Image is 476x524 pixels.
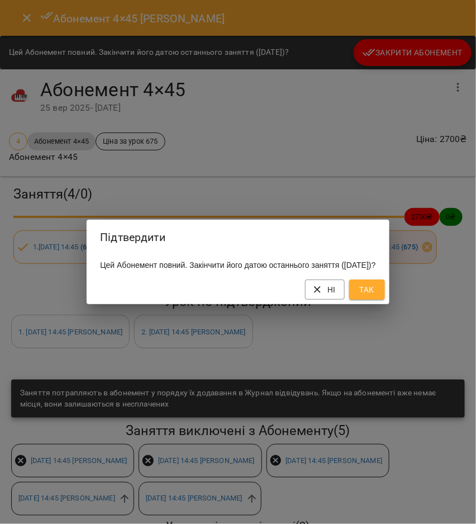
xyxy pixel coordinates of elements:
h2: Підтвердити [100,229,375,246]
button: Ні [305,280,345,300]
div: Цей Абонемент повний. Закінчити його датою останнього заняття ([DATE])? [87,255,389,275]
span: Так [358,283,376,296]
button: Так [349,280,385,300]
span: Ні [314,283,336,296]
